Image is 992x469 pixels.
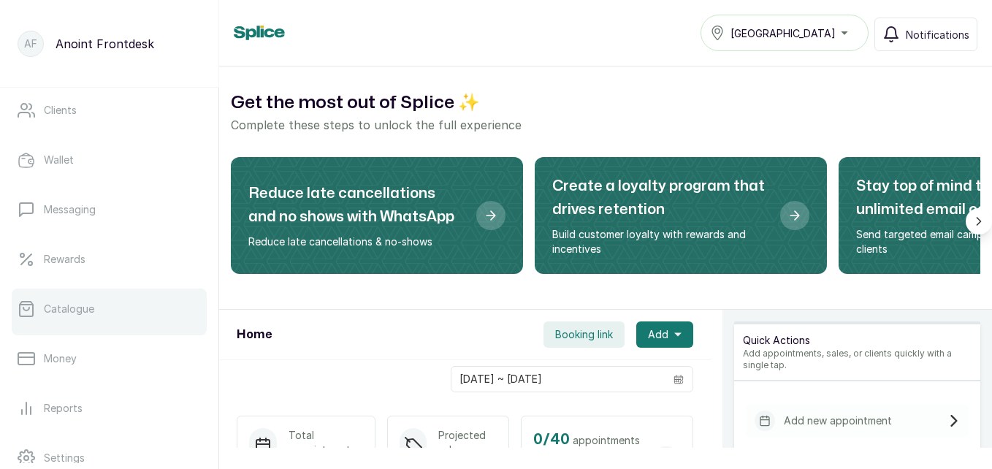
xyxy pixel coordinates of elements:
input: Select date [451,367,665,392]
a: Messaging [12,189,207,230]
button: Booking link [543,321,625,348]
p: Rewards [44,252,85,267]
span: [GEOGRAPHIC_DATA] [730,26,836,41]
h1: Home [237,326,272,343]
button: [GEOGRAPHIC_DATA] [701,15,869,51]
svg: calendar [674,374,684,384]
a: Reports [12,388,207,429]
p: Total appointments [289,428,363,457]
p: Add appointments, sales, or clients quickly with a single tap. [743,348,972,371]
h2: Reduce late cancellations and no shows with WhatsApp [248,182,465,229]
p: Projected sales [438,428,497,457]
span: Notifications [906,27,969,42]
button: Notifications [874,18,977,51]
p: Complete these steps to unlock the full experience [231,116,980,134]
p: Quick Actions [743,333,972,348]
p: Reports [44,401,83,416]
a: Catalogue [12,289,207,329]
div: Reduce late cancellations and no shows with WhatsApp [231,157,523,274]
p: Reduce late cancellations & no-shows [248,234,465,249]
a: Wallet [12,140,207,180]
a: Clients [12,90,207,131]
button: Add [636,321,693,348]
p: Clients [44,103,77,118]
p: Settings [44,451,85,465]
p: Messaging [44,202,96,217]
p: Catalogue [44,302,94,316]
p: Anoint Frontdesk [56,35,154,53]
p: Wallet [44,153,74,167]
span: Booking link [555,327,613,342]
span: appointments left [573,433,640,462]
p: AF [24,37,37,51]
h2: Get the most out of Splice ✨ [231,90,980,116]
p: Build customer loyalty with rewards and incentives [552,227,768,256]
p: Add new appointment [784,413,892,428]
h2: Create a loyalty program that drives retention [552,175,768,221]
div: Create a loyalty program that drives retention [535,157,827,274]
span: Add [648,327,668,342]
h2: 0 / 40 [533,428,570,451]
a: Rewards [12,239,207,280]
p: Money [44,351,77,366]
a: Money [12,338,207,379]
